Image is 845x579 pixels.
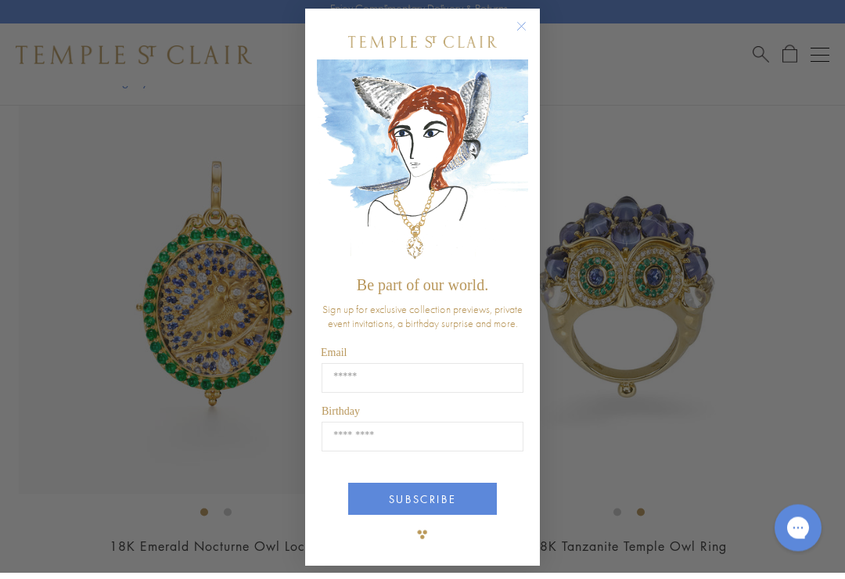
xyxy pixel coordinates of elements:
[322,309,523,337] span: Sign up for exclusive collection previews, private event invitations, a birthday surprise and more.
[357,283,488,300] span: Be part of our world.
[767,505,829,563] iframe: Gorgias live chat messenger
[407,526,438,557] img: TSC
[322,370,523,400] input: Email
[348,490,497,522] button: SUBSCRIBE
[520,31,539,51] button: Close dialog
[322,412,360,424] span: Birthday
[321,354,347,365] span: Email
[348,43,497,55] img: Temple St. Clair
[317,67,528,275] img: c4a9eb12-d91a-4d4a-8ee0-386386f4f338.jpeg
